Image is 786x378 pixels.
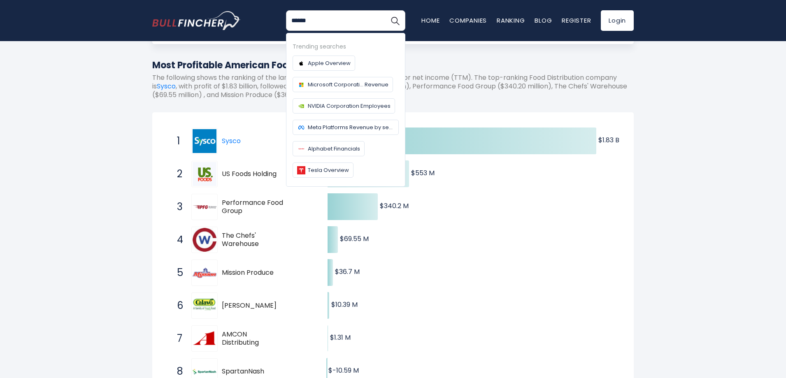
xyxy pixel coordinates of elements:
span: 5 [173,266,181,280]
img: US Foods Holding [193,162,216,186]
a: Sysco [157,81,176,91]
text: $1.83 B [598,135,619,145]
div: Trending searches [293,42,399,51]
span: 2 [173,167,181,181]
img: Performance Food Group [193,205,216,209]
img: SpartanNash [193,369,216,375]
a: Ranking [497,16,525,25]
img: Mission Produce [193,261,216,285]
a: NVIDIA Corporation Employees [293,98,395,114]
text: $-10.59 M [328,366,359,375]
span: The Chefs' Warehouse [222,232,284,249]
img: Company logo [297,102,305,110]
p: The following shows the ranking of the largest American companies by profit or net income (TTM). ... [152,74,634,99]
span: Apple Overview [308,59,351,67]
button: Search [385,10,405,31]
span: 3 [173,200,181,214]
text: $36.7 M [335,267,360,276]
text: $1.31 M [330,333,351,342]
a: Sysco [222,136,241,146]
a: Home [421,16,440,25]
span: Mission Produce [222,269,284,277]
span: Microsoft Corporati... Revenue [308,80,388,89]
text: $553 M [411,168,435,178]
a: Sysco [191,128,222,154]
a: Microsoft Corporati... Revenue [293,77,393,92]
img: Company logo [297,81,305,89]
text: $69.55 M [340,234,369,243]
span: SpartanNash [222,367,284,376]
span: [PERSON_NAME] [222,301,284,310]
img: Company logo [297,145,305,153]
span: 7 [173,332,181,346]
a: Companies [449,16,487,25]
span: Meta Platforms Revenue by segment [308,123,394,132]
span: Tesla Overview [308,166,349,174]
span: 4 [173,233,181,247]
img: bullfincher logo [152,11,241,30]
img: Sysco [193,129,216,153]
text: $10.39 M [331,300,358,309]
img: Company logo [297,59,305,67]
h1: Most Profitable American Food Distribution Companies [152,58,634,72]
text: $340.2 M [380,201,409,211]
a: Alphabet Financials [293,141,365,156]
span: Performance Food Group [222,199,284,216]
img: Company logo [297,166,305,174]
span: AMCON Distributing [222,330,284,348]
span: NVIDIA Corporation Employees [308,102,391,110]
a: Blog [535,16,552,25]
img: The Chefs' Warehouse [193,228,216,252]
a: Login [601,10,634,31]
img: Calavo Growers [193,294,216,318]
a: Apple Overview [293,56,355,71]
img: AMCON Distributing [193,327,216,350]
span: 1 [173,134,181,148]
a: Register [562,16,591,25]
a: Tesla Overview [293,162,353,178]
img: Company logo [297,123,305,132]
span: US Foods Holding [222,170,284,179]
a: Go to homepage [152,11,241,30]
a: Meta Platforms Revenue by segment [293,120,399,135]
span: 6 [173,299,181,313]
span: Alphabet Financials [308,144,360,153]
